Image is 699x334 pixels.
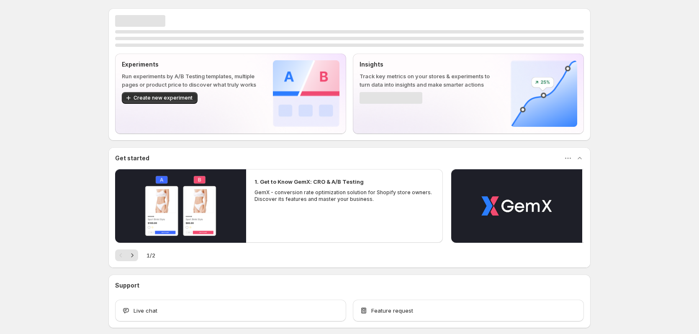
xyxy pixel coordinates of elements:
nav: Pagination [115,249,138,261]
span: Create new experiment [134,95,193,101]
img: Experiments [273,60,339,127]
p: Experiments [122,60,260,69]
p: Track key metrics on your stores & experiments to turn data into insights and make smarter actions [360,72,497,89]
h3: Support [115,281,139,290]
button: Next [126,249,138,261]
button: Play video [115,169,246,243]
span: Feature request [371,306,413,315]
span: Live chat [134,306,157,315]
p: GemX - conversion rate optimization solution for Shopify store owners. Discover its features and ... [254,189,434,203]
h3: Get started [115,154,149,162]
p: Run experiments by A/B Testing templates, multiple pages or product price to discover what truly ... [122,72,260,89]
button: Create new experiment [122,92,198,104]
button: Play video [451,169,582,243]
span: 1 / 2 [146,251,155,259]
h2: 1. Get to Know GemX: CRO & A/B Testing [254,177,364,186]
img: Insights [511,60,577,127]
p: Insights [360,60,497,69]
